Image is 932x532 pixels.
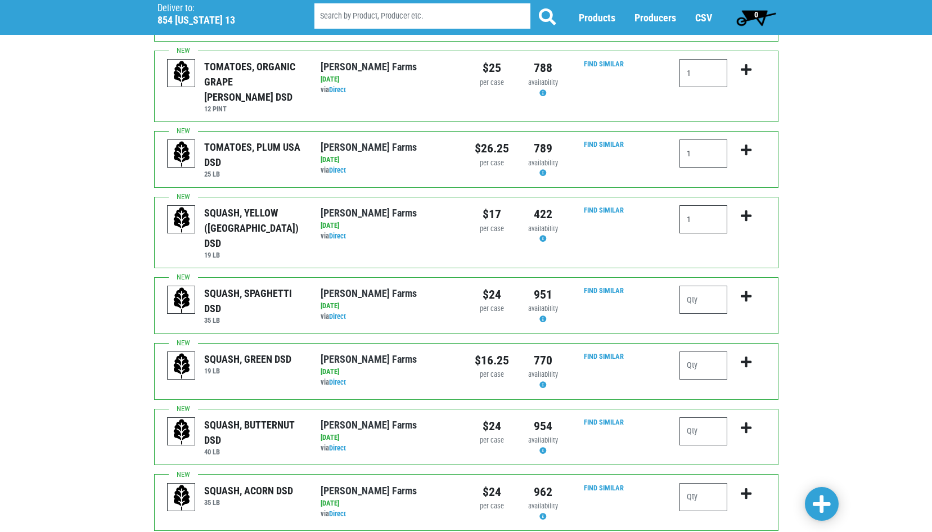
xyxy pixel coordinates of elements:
[475,501,509,512] div: per case
[321,301,457,312] div: [DATE]
[321,509,457,520] div: via
[204,59,304,105] div: TOMATOES, ORGANIC GRAPE [PERSON_NAME] DSD
[634,12,676,24] a: Producers
[329,510,346,518] a: Direct
[679,351,727,380] input: Qty
[204,417,304,448] div: SQUASH, BUTTERNUT DSD
[584,286,624,295] a: Find Similar
[475,369,509,380] div: per case
[679,205,727,233] input: Qty
[526,417,560,435] div: 954
[321,377,457,388] div: via
[204,205,304,251] div: SQUASH, YELLOW ([GEOGRAPHIC_DATA]) DSD
[475,59,509,77] div: $25
[321,155,457,165] div: [DATE]
[168,286,196,314] img: placeholder-variety-43d6402dacf2d531de610a020419775a.svg
[321,85,457,96] div: via
[475,417,509,435] div: $24
[321,207,417,219] a: [PERSON_NAME] Farms
[754,10,758,19] span: 0
[168,418,196,446] img: placeholder-variety-43d6402dacf2d531de610a020419775a.svg
[168,60,196,88] img: placeholder-variety-43d6402dacf2d531de610a020419775a.svg
[528,436,558,444] span: availability
[168,140,196,168] img: placeholder-variety-43d6402dacf2d531de610a020419775a.svg
[679,286,727,314] input: Qty
[475,78,509,88] div: per case
[679,483,727,511] input: Qty
[157,14,286,26] h5: 854 [US_STATE] 13
[475,351,509,369] div: $16.25
[321,74,457,85] div: [DATE]
[321,498,457,509] div: [DATE]
[204,251,304,259] h6: 19 LB
[321,231,457,242] div: via
[204,139,304,170] div: TOMATOES, PLUM USA DSD
[526,351,560,369] div: 770
[204,105,304,113] h6: 12 PINT
[731,6,781,29] a: 0
[204,170,304,178] h6: 25 LB
[584,140,624,148] a: Find Similar
[475,435,509,446] div: per case
[584,60,624,68] a: Find Similar
[204,351,291,367] div: SQUASH, GREEN DSD
[321,485,417,497] a: [PERSON_NAME] Farms
[528,304,558,313] span: availability
[321,432,457,443] div: [DATE]
[329,85,346,94] a: Direct
[475,205,509,223] div: $17
[475,304,509,314] div: per case
[528,224,558,233] span: availability
[168,484,196,512] img: placeholder-variety-43d6402dacf2d531de610a020419775a.svg
[679,139,727,168] input: Qty
[528,78,558,87] span: availability
[584,352,624,360] a: Find Similar
[679,59,727,87] input: Qty
[584,206,624,214] a: Find Similar
[157,3,286,14] p: Deliver to:
[584,418,624,426] a: Find Similar
[526,286,560,304] div: 951
[475,483,509,501] div: $24
[321,443,457,454] div: via
[528,159,558,167] span: availability
[528,502,558,510] span: availability
[329,166,346,174] a: Direct
[329,444,346,452] a: Direct
[204,286,304,316] div: SQUASH, SPAGHETTI DSD
[321,141,417,153] a: [PERSON_NAME] Farms
[526,205,560,223] div: 422
[329,312,346,321] a: Direct
[679,417,727,445] input: Qty
[204,316,304,324] h6: 35 LB
[168,352,196,380] img: placeholder-variety-43d6402dacf2d531de610a020419775a.svg
[526,59,560,77] div: 788
[204,498,293,507] h6: 35 LB
[526,139,560,157] div: 789
[526,483,560,501] div: 962
[329,378,346,386] a: Direct
[168,206,196,234] img: placeholder-variety-43d6402dacf2d531de610a020419775a.svg
[321,353,417,365] a: [PERSON_NAME] Farms
[584,484,624,492] a: Find Similar
[475,139,509,157] div: $26.25
[475,286,509,304] div: $24
[204,448,304,456] h6: 40 LB
[321,419,417,431] a: [PERSON_NAME] Farms
[321,61,417,73] a: [PERSON_NAME] Farms
[579,12,615,24] a: Products
[321,287,417,299] a: [PERSON_NAME] Farms
[528,370,558,378] span: availability
[475,224,509,235] div: per case
[329,232,346,240] a: Direct
[321,220,457,231] div: [DATE]
[321,367,457,377] div: [DATE]
[204,367,291,375] h6: 19 LB
[204,483,293,498] div: SQUASH, ACORN DSD
[321,165,457,176] div: via
[314,3,530,29] input: Search by Product, Producer etc.
[475,158,509,169] div: per case
[695,12,712,24] a: CSV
